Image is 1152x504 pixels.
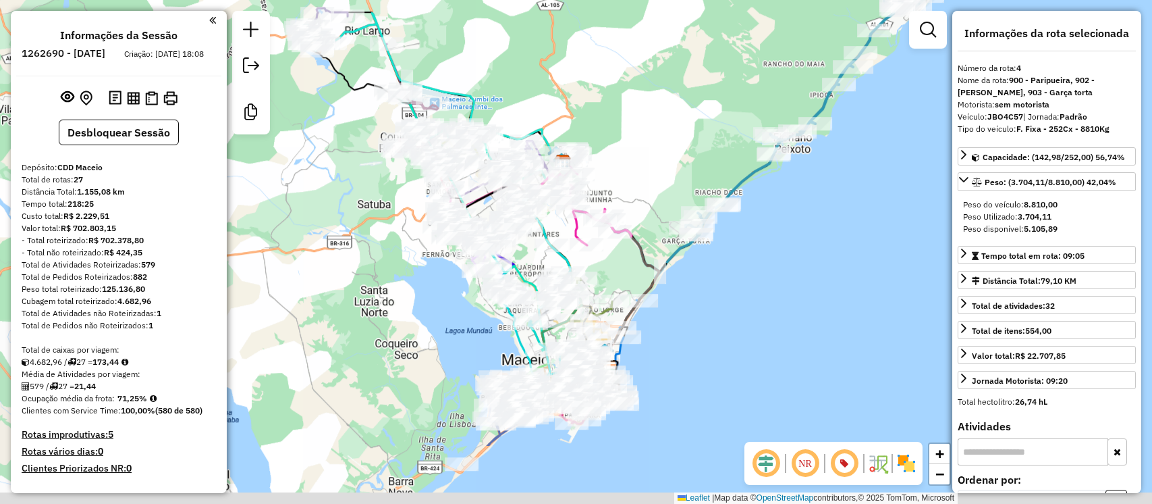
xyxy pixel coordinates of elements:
[22,234,216,247] div: - Total roteirizado:
[596,343,613,360] img: 303 UDC Full Litoral
[22,174,216,186] div: Total de rotas:
[124,89,142,107] button: Visualizar relatório de Roteirização
[789,447,821,480] span: Ocultar NR
[74,381,96,391] strong: 21,44
[22,222,216,234] div: Valor total:
[1024,224,1058,234] strong: 5.105,89
[22,429,216,440] h4: Rotas improdutivas:
[150,395,157,403] em: Média calculada utilizando a maior ocupação (%Peso ou %Cubagem) de cada rota da sessão. Rotas cro...
[60,29,177,42] h4: Informações da Sessão
[1016,124,1109,134] strong: F. Fixa - 252Cx - 8810Kg
[958,147,1136,166] a: Capacidade: (142,98/252,00) 56,74%
[958,420,1136,433] h4: Atividades
[867,453,889,474] img: Fluxo de ruas
[22,320,216,332] div: Total de Pedidos não Roteirizados:
[750,447,782,480] span: Ocultar deslocamento
[896,453,917,474] img: Exibir/Ocultar setores
[958,472,1136,488] label: Ordenar por:
[22,358,30,366] i: Cubagem total roteirizado
[238,16,265,47] a: Nova sessão e pesquisa
[1018,211,1051,222] strong: 3.704,11
[22,463,216,474] h4: Clientes Priorizados NR:
[22,492,216,503] h4: Transportadoras
[142,89,161,108] button: Visualizar Romaneio
[22,382,30,390] i: Total de Atividades
[678,493,710,503] a: Leaflet
[22,210,216,222] div: Custo total:
[92,357,119,367] strong: 173,44
[209,12,216,28] a: Clique aqui para minimizar o painel
[929,464,950,484] a: Zoom out
[77,186,125,197] strong: 1.155,08 km
[22,186,216,198] div: Distância Total:
[554,154,572,172] img: CDD Maceio
[985,177,1116,187] span: Peso: (3.704,11/8.810,00) 42,04%
[141,259,155,270] strong: 579
[958,99,1136,111] div: Motorista:
[1015,397,1047,407] strong: 26,74 hL
[133,272,147,282] strong: 882
[972,275,1076,287] div: Distância Total:
[828,447,860,480] span: Exibir número da rota
[1045,301,1055,311] strong: 32
[63,211,109,221] strong: R$ 2.229,51
[674,493,958,504] div: Map data © contributors,© 2025 TomTom, Microsoft
[98,445,103,457] strong: 0
[57,162,103,172] strong: CDD Maceio
[935,465,944,482] span: −
[59,120,179,145] button: Desbloquear Sessão
[778,124,812,138] div: Atividade não roteirizada - NAIDE GOMES DOS SANT
[22,247,216,259] div: - Total não roteirizado:
[935,445,944,462] span: +
[1025,326,1051,336] strong: 554,00
[22,393,115,403] span: Ocupação média da frota:
[958,62,1136,74] div: Número da rota:
[1016,63,1021,73] strong: 4
[972,301,1055,311] span: Total de atividades:
[22,356,216,368] div: 4.682,96 / 27 =
[22,380,216,393] div: 579 / 27 =
[157,308,161,318] strong: 1
[987,111,1023,122] strong: JBO4C57
[958,111,1136,123] div: Veículo:
[963,211,1130,223] div: Peso Utilizado:
[981,251,1085,261] span: Tempo total em rota: 09:05
[914,16,941,43] a: Exibir filtros
[22,344,216,356] div: Total de caixas por viagem:
[108,428,113,440] strong: 5
[238,52,265,82] a: Exportar sessão
[1015,351,1066,361] strong: R$ 22.707,85
[963,199,1058,209] span: Peso do veículo:
[22,405,121,415] span: Clientes com Service Time:
[1023,111,1087,122] span: | Jornada:
[958,123,1136,135] div: Tipo do veículo:
[88,235,144,245] strong: R$ 702.378,80
[958,296,1136,314] a: Total de atividades:32
[983,152,1125,162] span: Capacidade: (142,98/252,00) 56,74%
[77,88,95,109] button: Centralizar mapa no depósito ou ponto de apoio
[22,271,216,283] div: Total de Pedidos Roteirizados:
[995,99,1049,109] strong: sem motorista
[958,346,1136,364] a: Valor total:R$ 22.707,85
[22,307,216,320] div: Total de Atividades não Roteirizadas:
[929,444,950,464] a: Zoom in
[958,321,1136,339] a: Total de itens:554,00
[238,99,265,129] a: Criar modelo
[22,368,216,380] div: Média de Atividades por viagem:
[963,223,1130,235] div: Peso disponível:
[22,295,216,307] div: Cubagem total roteirizado:
[67,358,76,366] i: Total de rotas
[49,382,58,390] i: Total de rotas
[106,88,124,109] button: Logs desbloquear sessão
[22,47,105,59] h6: 1262690 - [DATE]
[958,271,1136,289] a: Distância Total:79,10 KM
[958,396,1136,408] div: Total hectolitro:
[67,199,94,209] strong: 218:25
[102,284,145,294] strong: 125.136,80
[972,375,1068,387] div: Jornada Motorista: 09:20
[958,75,1095,97] strong: 900 - Paripueira, 902 - [PERSON_NAME], 903 - Garça torta
[22,259,216,271] div: Total de Atividades Roteirizadas:
[958,371,1136,389] a: Jornada Motorista: 09:20
[757,493,814,503] a: OpenStreetMap
[958,193,1136,241] div: Peso: (3.704,11/8.810,00) 42,04%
